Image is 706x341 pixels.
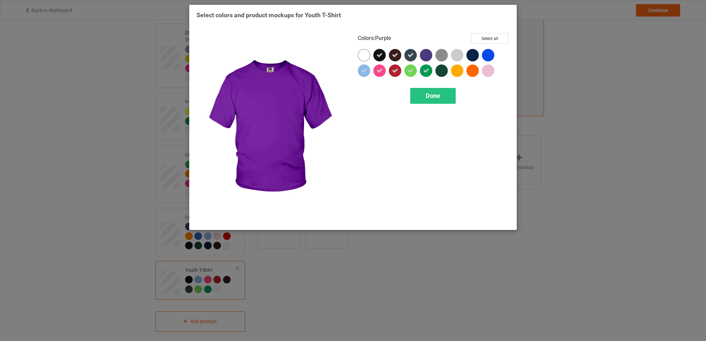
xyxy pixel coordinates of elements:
[196,33,348,223] img: regular.jpg
[435,49,448,61] img: heather_texture.png
[426,92,440,99] span: Done
[471,33,508,44] button: Select all
[196,11,341,19] span: Select colors and product mockups for Youth T-Shirt
[358,35,374,41] span: Colors
[375,35,391,41] span: Purple
[358,35,391,42] h4: :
